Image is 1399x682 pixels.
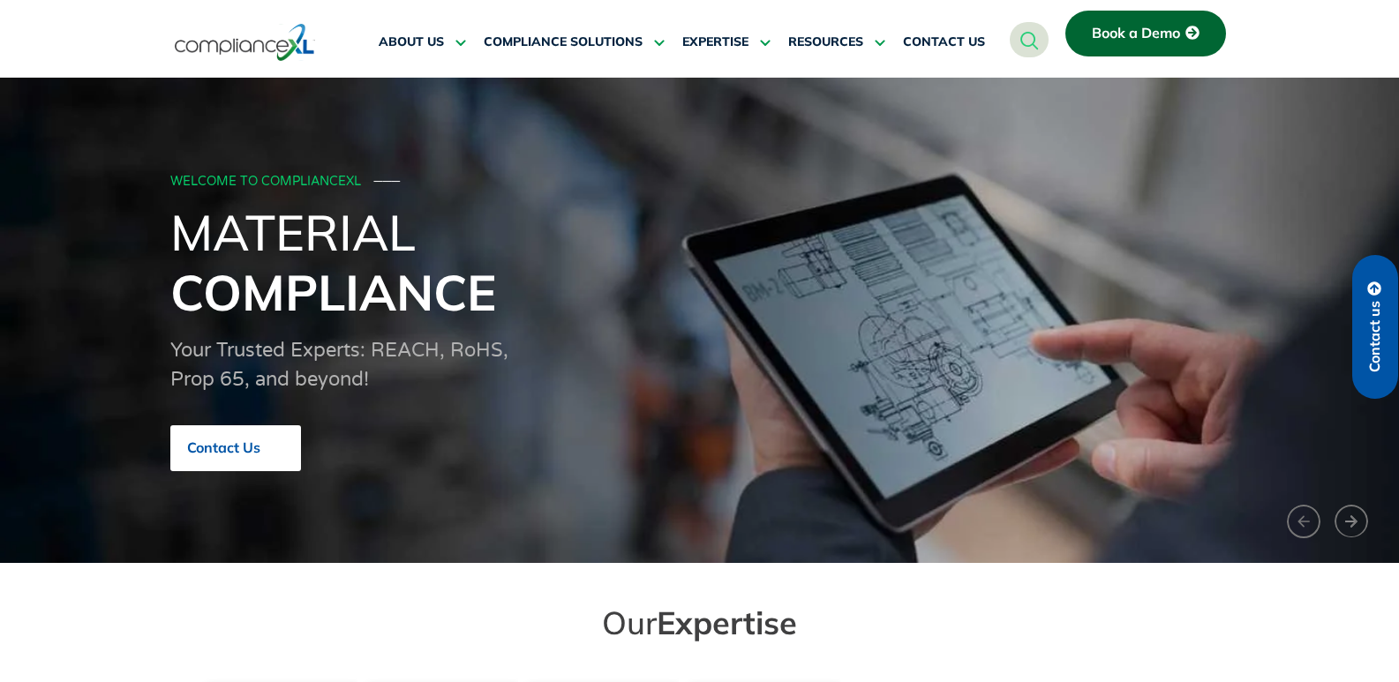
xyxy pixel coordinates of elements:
[175,22,315,63] img: logo-one.svg
[788,34,863,50] span: RESOURCES
[170,425,301,471] a: Contact Us
[170,261,496,323] span: Compliance
[484,34,643,50] span: COMPLIANCE SOLUTIONS
[903,21,985,64] a: CONTACT US
[1367,301,1383,372] span: Contact us
[1092,26,1180,41] span: Book a Demo
[1010,22,1049,57] a: navsearch-button
[187,440,260,456] span: Contact Us
[206,603,1194,642] h2: Our
[657,603,797,642] span: Expertise
[170,339,508,391] span: Your Trusted Experts: REACH, RoHS, Prop 65, and beyond!
[682,34,748,50] span: EXPERTISE
[788,21,885,64] a: RESOURCES
[379,34,444,50] span: ABOUT US
[379,21,466,64] a: ABOUT US
[374,174,401,189] span: ───
[170,202,1230,322] h1: Material
[903,34,985,50] span: CONTACT US
[1352,255,1398,399] a: Contact us
[682,21,771,64] a: EXPERTISE
[1065,11,1226,56] a: Book a Demo
[170,175,1224,190] div: WELCOME TO COMPLIANCEXL
[484,21,665,64] a: COMPLIANCE SOLUTIONS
